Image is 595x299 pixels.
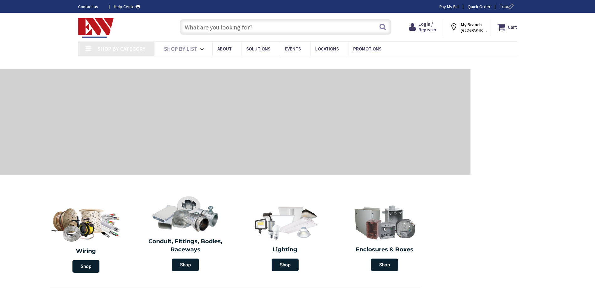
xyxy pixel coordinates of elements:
div: My Branch [GEOGRAPHIC_DATA], [GEOGRAPHIC_DATA] [449,21,485,33]
h2: Lighting [240,246,330,254]
a: Wiring Shop [36,201,136,276]
span: Shop [272,259,299,271]
span: Shop [371,259,398,271]
span: Shop By Category [98,45,146,52]
a: Help Center [114,3,140,10]
strong: My Branch [461,22,482,28]
span: Shop By List [164,45,198,52]
span: Login / Register [418,21,437,33]
h2: Enclosures & Boxes [340,246,430,254]
a: Contact us [78,3,104,10]
span: [GEOGRAPHIC_DATA], [GEOGRAPHIC_DATA] [461,28,487,33]
span: Locations [315,46,339,52]
input: What are you looking for? [180,19,391,35]
a: Enclosures & Boxes Shop [337,201,433,274]
span: Promotions [353,46,381,52]
span: About [217,46,232,52]
a: Conduit, Fittings, Bodies, Raceways Shop [137,192,234,274]
span: Shop [72,260,99,273]
span: Events [285,46,301,52]
a: Login / Register [409,21,437,33]
img: Electrical Wholesalers, Inc. [78,18,114,38]
a: Cart [497,21,517,33]
a: Lighting Shop [237,201,333,274]
h2: Conduit, Fittings, Bodies, Raceways [141,238,231,254]
a: Quick Order [468,3,491,10]
h2: Wiring [39,247,133,255]
span: Tour [500,3,516,9]
a: Pay My Bill [439,3,459,10]
span: Shop [172,259,199,271]
span: Solutions [246,46,270,52]
strong: Cart [508,21,517,33]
